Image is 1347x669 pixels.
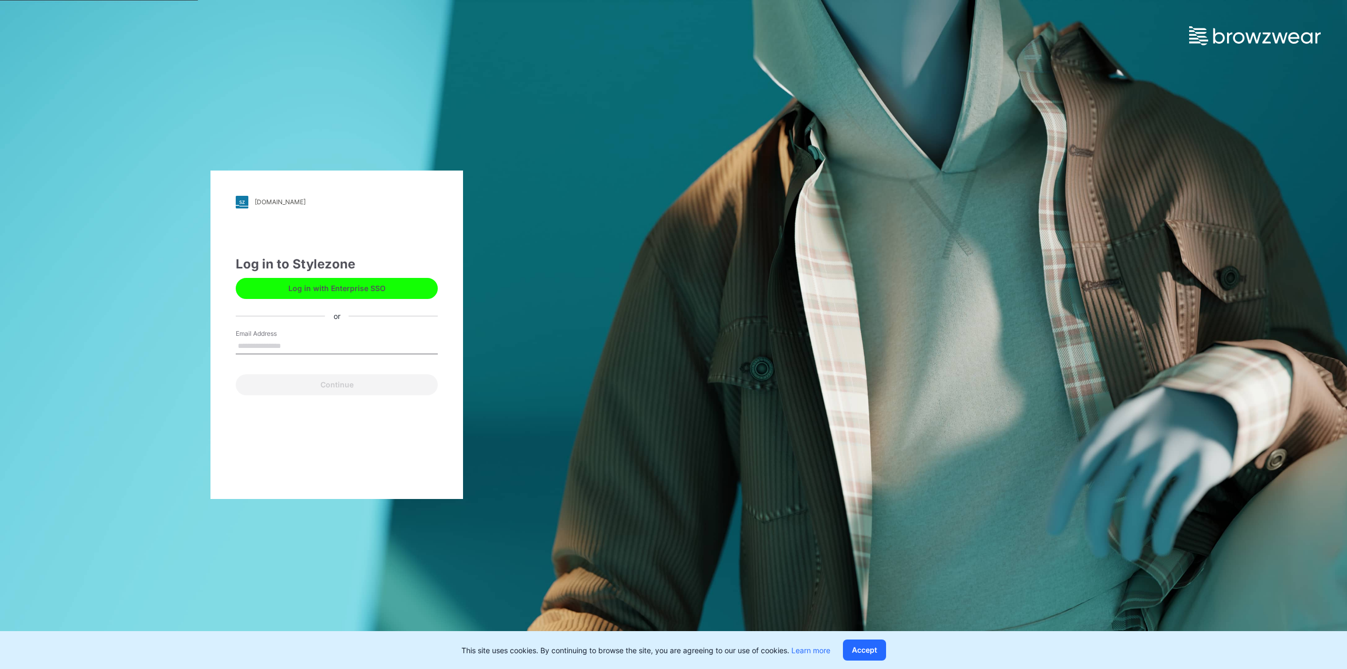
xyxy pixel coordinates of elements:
[255,198,306,206] div: [DOMAIN_NAME]
[236,329,309,338] label: Email Address
[791,646,830,655] a: Learn more
[236,255,438,274] div: Log in to Stylezone
[461,645,830,656] p: This site uses cookies. By continuing to browse the site, you are agreeing to our use of cookies.
[236,196,248,208] img: stylezone-logo.562084cfcfab977791bfbf7441f1a819.svg
[843,640,886,661] button: Accept
[325,311,349,322] div: or
[236,196,438,208] a: [DOMAIN_NAME]
[1189,26,1321,45] img: browzwear-logo.e42bd6dac1945053ebaf764b6aa21510.svg
[236,278,438,299] button: Log in with Enterprise SSO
